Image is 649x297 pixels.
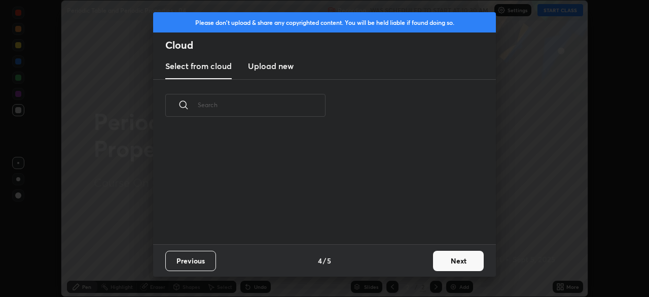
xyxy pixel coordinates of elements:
h4: 4 [318,255,322,266]
div: grid [153,128,484,244]
button: Previous [165,251,216,271]
h4: 5 [327,255,331,266]
h2: Cloud [165,39,496,52]
h3: Upload new [248,60,294,72]
h4: / [323,255,326,266]
h3: Select from cloud [165,60,232,72]
button: Next [433,251,484,271]
input: Search [198,83,326,126]
div: Please don't upload & share any copyrighted content. You will be held liable if found doing so. [153,12,496,32]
